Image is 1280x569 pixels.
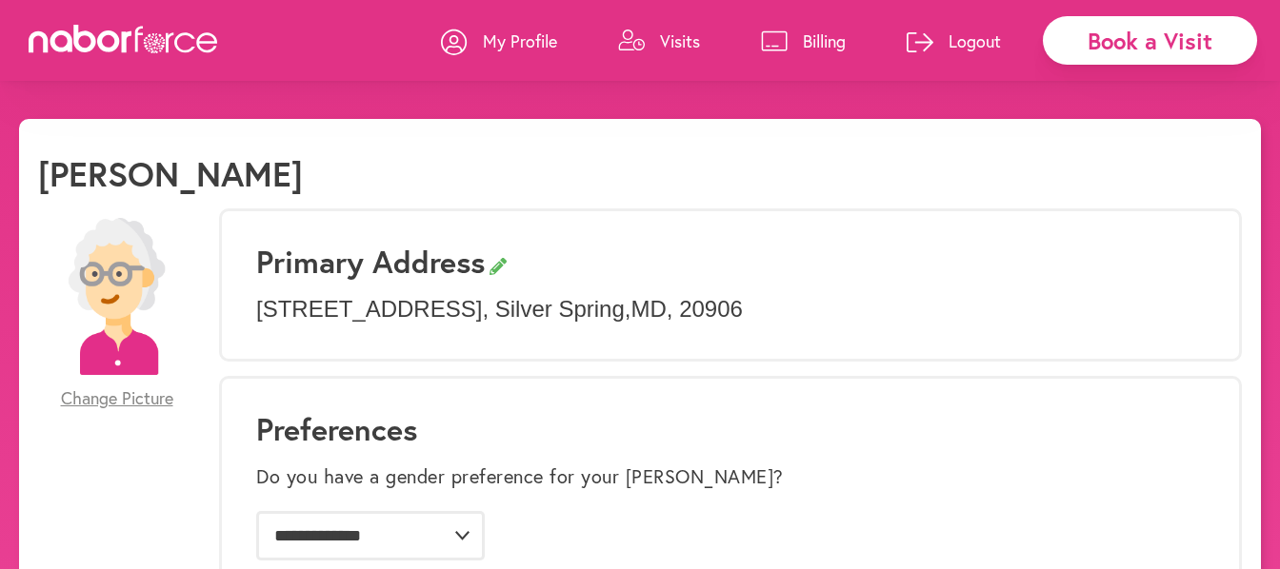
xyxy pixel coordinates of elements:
[1043,16,1257,65] div: Book a Visit
[949,29,1001,52] p: Logout
[38,153,303,194] h1: [PERSON_NAME]
[256,465,784,488] label: Do you have a gender preference for your [PERSON_NAME]?
[256,296,1205,324] p: [STREET_ADDRESS] , Silver Spring , MD , 20906
[907,12,1001,69] a: Logout
[660,29,700,52] p: Visits
[618,12,700,69] a: Visits
[38,218,195,375] img: efc20bcf08b0dac87679abea64c1faab.png
[761,12,846,69] a: Billing
[803,29,846,52] p: Billing
[61,388,173,409] span: Change Picture
[441,12,557,69] a: My Profile
[483,29,557,52] p: My Profile
[256,244,1205,280] h3: Primary Address
[256,411,1205,447] h1: Preferences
